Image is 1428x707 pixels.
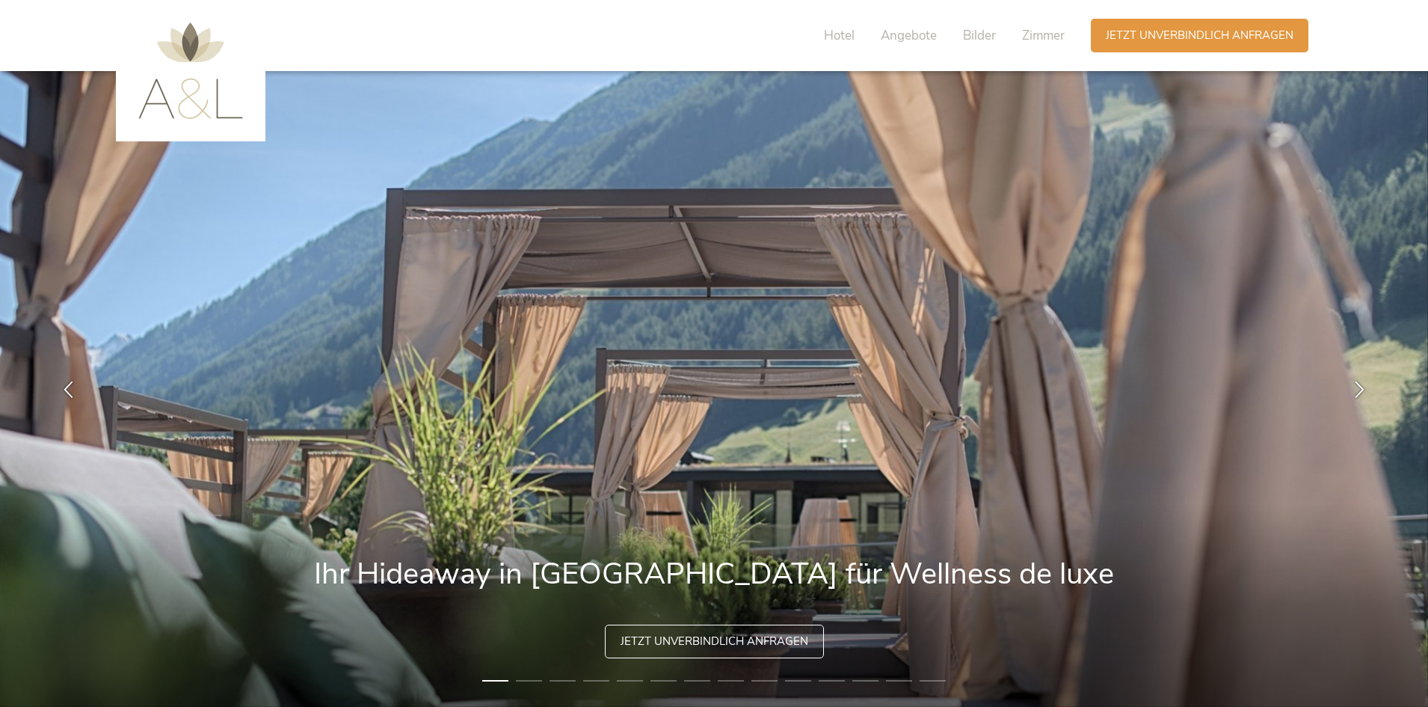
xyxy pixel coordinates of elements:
[1022,27,1065,44] span: Zimmer
[1106,28,1293,43] span: Jetzt unverbindlich anfragen
[824,27,855,44] span: Hotel
[621,634,808,649] span: Jetzt unverbindlich anfragen
[963,27,996,44] span: Bilder
[138,22,243,119] img: AMONTI & LUNARIS Wellnessresort
[881,27,937,44] span: Angebote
